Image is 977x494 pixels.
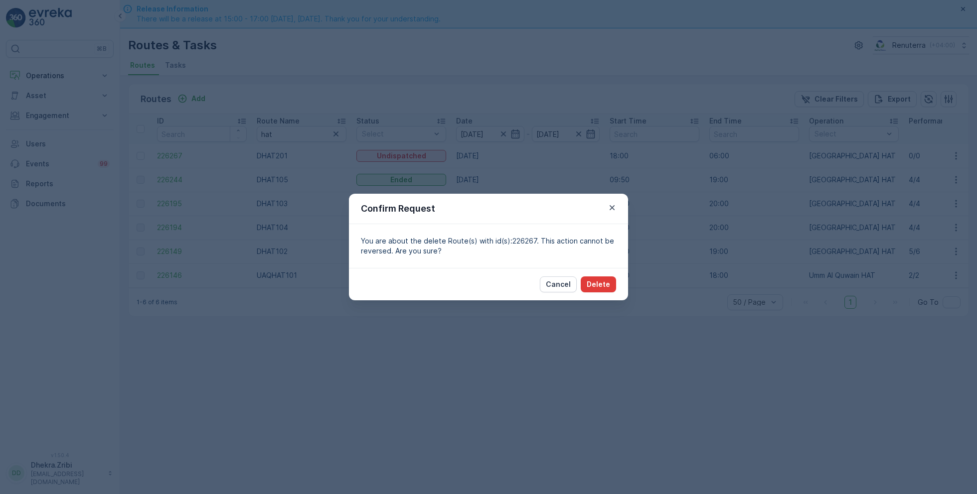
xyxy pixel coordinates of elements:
p: Cancel [546,279,571,289]
button: Delete [581,276,616,292]
p: Confirm Request [361,202,435,216]
p: You are about the delete Route(s) with id(s):226267. This action cannot be reversed. Are you sure? [361,236,616,256]
p: Delete [587,279,610,289]
button: Cancel [540,276,577,292]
